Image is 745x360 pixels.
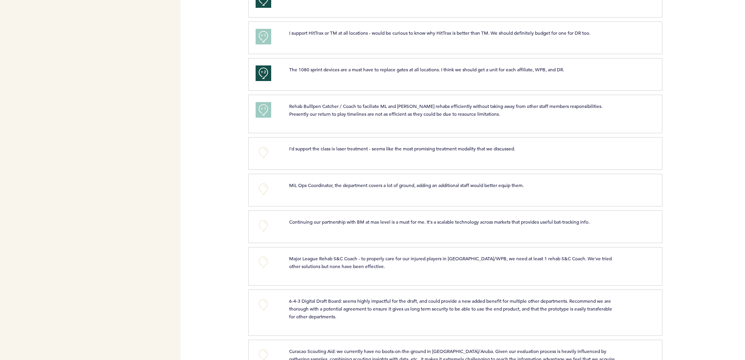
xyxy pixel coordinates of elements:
[289,255,613,269] span: Major League Rehab S&C Coach - to properly care for our injured players in [GEOGRAPHIC_DATA]/WPB,...
[261,68,266,76] span: +2
[256,29,271,44] button: +1
[289,298,613,319] span: 6-4-3 Digital Draft Board: seems highly impactful for the draft, and could provide a new added be...
[289,103,605,117] span: Rehab Bulllpen Catcher / Coach to faciliate ML and [PERSON_NAME] rehabs efficiently without takin...
[289,182,524,188] span: MiL Ops Coordinator, the department covers a lot of ground, adding an additional staff would bett...
[289,30,590,36] span: I support HitTrax or TM at all locations - would be curious to know why HitTrax is better than TM...
[289,219,590,225] span: Continuing our partnership with BM at max level is a must for me. It's a scalable technology acro...
[289,145,515,152] span: I'd support the class iv laser treatment - seems like the most promising treatment modality that ...
[256,102,271,118] button: +1
[289,66,564,72] span: The 1080 sprint devices are a must have to replace gates at all locations. I think we should get ...
[261,105,266,113] span: +1
[261,32,266,39] span: +1
[256,65,271,81] button: +2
